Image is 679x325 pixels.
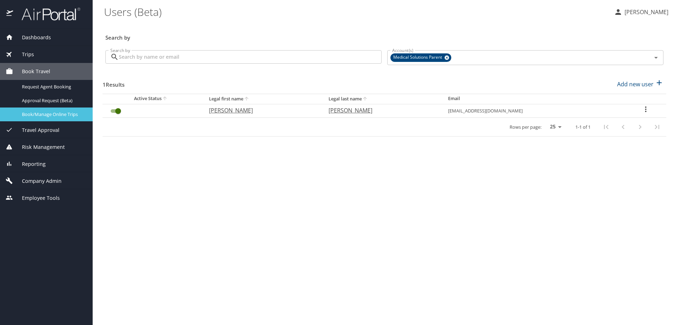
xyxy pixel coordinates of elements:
th: Legal first name [203,94,323,104]
span: Book/Manage Online Trips [22,111,84,118]
th: Legal last name [323,94,442,104]
p: Rows per page: [510,125,541,129]
p: 1-1 of 1 [575,125,591,129]
h3: Search by [105,29,663,42]
button: sort [362,96,369,103]
h3: 1 Results [103,76,124,89]
div: Medical Solutions Parent [390,53,451,62]
button: sort [243,96,250,103]
img: icon-airportal.png [6,7,14,21]
span: Book Travel [13,68,50,75]
span: Company Admin [13,177,62,185]
span: Approval Request (Beta) [22,97,84,104]
button: [PERSON_NAME] [611,6,671,18]
span: Request Agent Booking [22,83,84,90]
button: Open [651,53,661,63]
button: sort [162,95,169,102]
p: [PERSON_NAME] [329,106,434,115]
span: Trips [13,51,34,58]
button: Add new user [614,76,666,92]
p: Add new user [617,80,654,88]
span: Travel Approval [13,126,59,134]
th: Email [442,94,626,104]
table: User Search Table [103,94,666,137]
td: [EMAIL_ADDRESS][DOMAIN_NAME] [442,104,626,117]
input: Search by name or email [119,50,382,64]
p: [PERSON_NAME] [622,8,668,16]
select: rows per page [544,122,564,132]
span: Dashboards [13,34,51,41]
th: Active Status [103,94,203,104]
img: airportal-logo.png [14,7,80,21]
span: Reporting [13,160,46,168]
span: Risk Management [13,143,65,151]
p: [PERSON_NAME] [209,106,314,115]
span: Employee Tools [13,194,60,202]
span: Medical Solutions Parent [390,54,446,61]
h1: Users (Beta) [104,1,608,23]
